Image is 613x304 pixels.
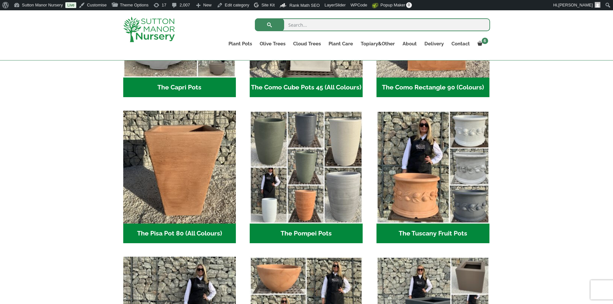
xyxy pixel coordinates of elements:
[376,224,489,244] h2: The Tuscany Fruit Pots
[250,111,363,243] a: Visit product category The Pompei Pots
[289,39,325,48] a: Cloud Trees
[123,111,236,243] a: Visit product category The Pisa Pot 80 (All Colours)
[376,111,489,243] a: Visit product category The Tuscany Fruit Pots
[123,17,175,42] img: logo
[123,224,236,244] h2: The Pisa Pot 80 (All Colours)
[558,3,593,7] span: [PERSON_NAME]
[250,78,363,97] h2: The Como Cube Pots 45 (All Colours)
[256,39,289,48] a: Olive Trees
[255,18,490,31] input: Search...
[290,3,320,8] span: Rank Math SEO
[250,224,363,244] h2: The Pompei Pots
[357,39,399,48] a: Topiary&Other
[65,2,76,8] a: Live
[421,39,448,48] a: Delivery
[123,111,236,224] img: The Pisa Pot 80 (All Colours)
[406,2,412,8] span: 0
[448,39,474,48] a: Contact
[225,39,256,48] a: Plant Pots
[376,78,489,97] h2: The Como Rectangle 90 (Colours)
[325,39,357,48] a: Plant Care
[123,78,236,97] h2: The Capri Pots
[376,111,489,224] img: The Tuscany Fruit Pots
[474,39,490,48] a: 6
[399,39,421,48] a: About
[482,38,488,44] span: 6
[261,3,274,7] span: Site Kit
[250,111,363,224] img: The Pompei Pots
